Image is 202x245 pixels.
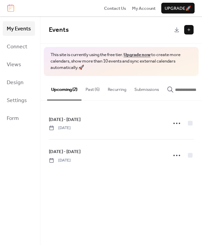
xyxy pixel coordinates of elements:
span: Views [7,59,21,70]
span: My Events [7,24,31,34]
span: [DATE] [49,157,71,164]
a: [DATE] - [DATE] [49,116,80,123]
span: Form [7,113,19,124]
span: This site is currently using the free tier. to create more calendars, show more than 10 events an... [50,52,192,71]
a: Settings [3,93,35,107]
span: Design [7,77,24,88]
a: Contact Us [104,5,126,11]
button: Submissions [130,76,163,100]
a: Connect [3,39,35,54]
span: Upgrade 🚀 [165,5,191,12]
span: Settings [7,95,27,106]
button: Past (6) [81,76,104,100]
button: Recurring [104,76,130,100]
span: Connect [7,42,27,52]
a: My Events [3,21,35,36]
a: Upgrade now [124,50,150,59]
a: Design [3,75,35,90]
span: My Account [132,5,156,12]
span: Events [49,24,69,36]
span: [DATE] [49,125,71,131]
a: [DATE] - [DATE] [49,148,80,155]
a: Form [3,111,35,125]
a: Views [3,57,35,72]
button: Upgrade🚀 [161,3,195,14]
img: logo [7,4,14,12]
button: Upcoming (2) [47,76,81,100]
span: Contact Us [104,5,126,12]
a: My Account [132,5,156,11]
